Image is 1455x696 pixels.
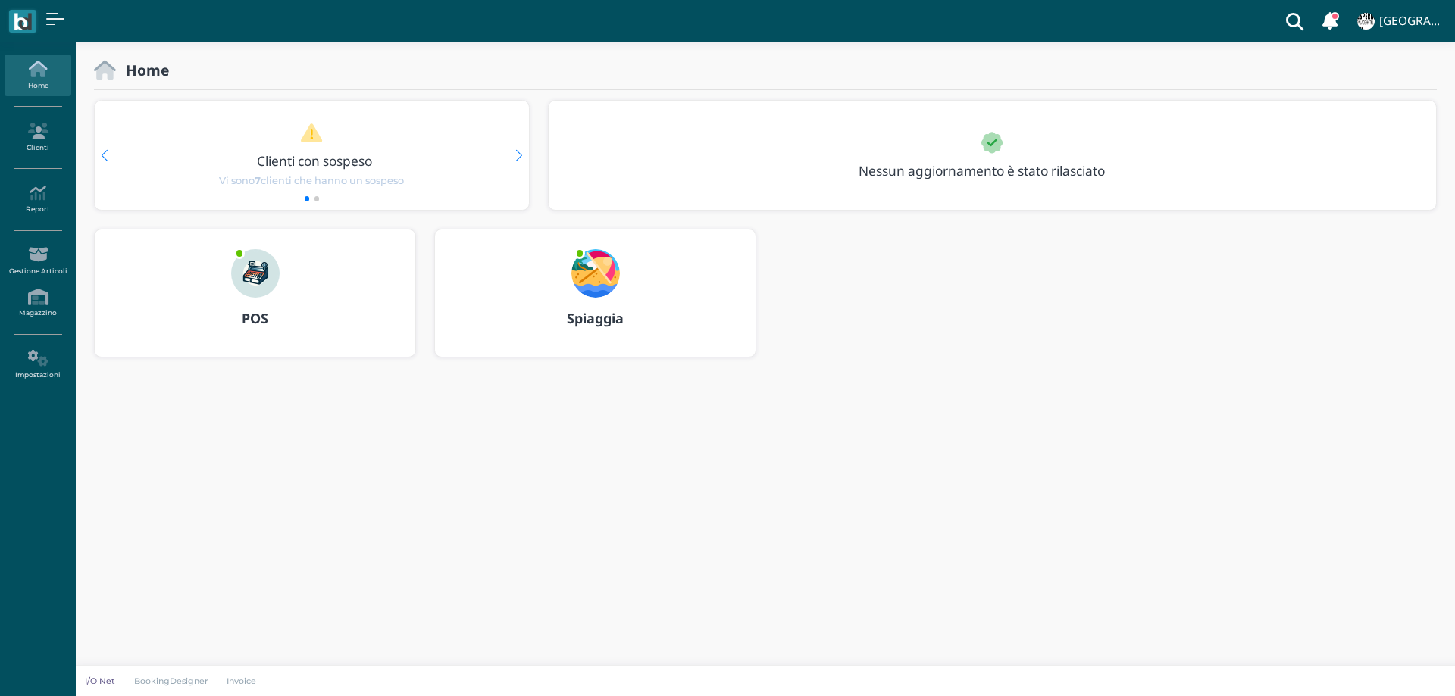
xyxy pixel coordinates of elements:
[5,55,70,96] a: Home
[1379,15,1446,28] h4: [GEOGRAPHIC_DATA]
[255,175,261,186] b: 7
[5,179,70,220] a: Report
[124,123,499,188] a: Clienti con sospeso Vi sono7clienti che hanno un sospeso
[567,309,624,327] b: Spiaggia
[116,62,169,78] h2: Home
[219,173,404,188] span: Vi sono clienti che hanno un sospeso
[14,13,31,30] img: logo
[434,229,756,376] a: ... Spiaggia
[1347,649,1442,683] iframe: Help widget launcher
[127,154,502,168] h3: Clienti con sospeso
[242,309,268,327] b: POS
[94,229,416,376] a: ... POS
[1357,13,1374,30] img: ...
[1355,3,1446,39] a: ... [GEOGRAPHIC_DATA]
[231,249,280,298] img: ...
[101,150,108,161] div: Previous slide
[5,117,70,158] a: Clienti
[5,282,70,324] a: Magazzino
[5,344,70,385] a: Impostazioni
[515,150,522,161] div: Next slide
[549,101,1436,210] div: 1 / 1
[5,240,70,282] a: Gestione Articoli
[850,164,1140,178] h3: Nessun aggiornamento è stato rilasciato
[571,249,620,298] img: ...
[95,101,529,210] div: 1 / 2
